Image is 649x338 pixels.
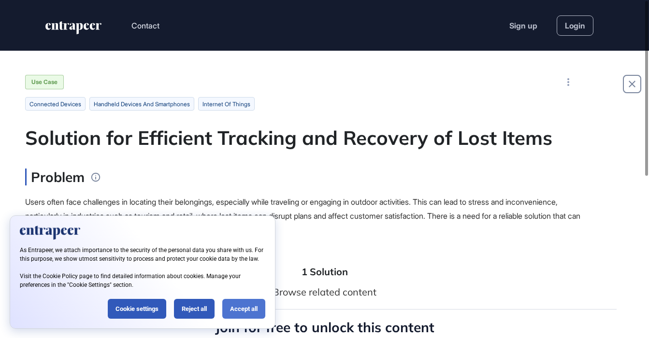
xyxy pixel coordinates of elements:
button: Contact [131,19,159,32]
li: 1 Solution [302,266,348,278]
li: internet of things [198,97,255,111]
a: Login [557,15,593,36]
li: handheld devices and smartphones [89,97,194,111]
div: Browse related content [273,285,376,299]
a: entrapeer-logo [44,21,102,38]
span: Users often face challenges in locating their belongings, especially while traveling or engaging ... [25,197,580,235]
li: connected devices [25,97,86,111]
div: Use Case [25,75,64,89]
h3: Problem [25,169,85,185]
div: Solution for Efficient Tracking and Recovery of Lost Items [25,126,624,149]
h4: Join for free to unlock this content [215,319,434,336]
a: Sign up [509,20,537,31]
